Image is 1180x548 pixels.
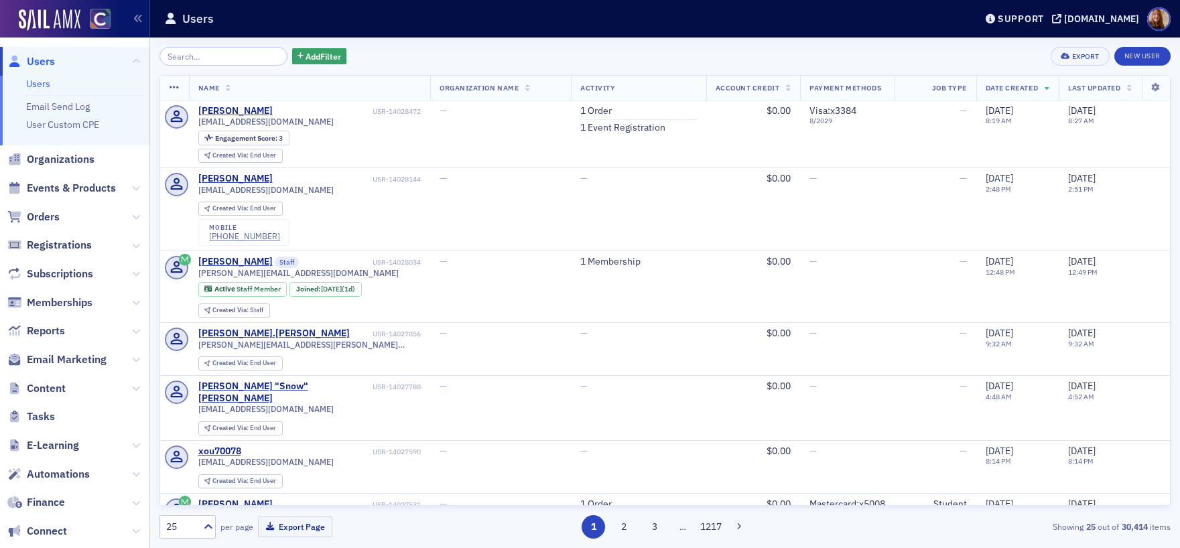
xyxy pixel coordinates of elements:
[275,107,421,116] div: USR-14028472
[1072,53,1100,60] div: Export
[258,517,332,537] button: Export Page
[212,358,250,367] span: Created Via :
[198,185,334,195] span: [EMAIL_ADDRESS][DOMAIN_NAME]
[1068,105,1096,117] span: [DATE]
[27,381,66,396] span: Content
[986,327,1013,339] span: [DATE]
[198,457,334,467] span: [EMAIL_ADDRESS][DOMAIN_NAME]
[440,255,447,267] span: —
[306,50,341,62] span: Add Filter
[90,9,111,29] img: SailAMX
[243,448,421,456] div: USR-14027590
[986,445,1013,457] span: [DATE]
[215,135,283,142] div: 3
[440,498,447,510] span: —
[7,181,116,196] a: Events & Products
[27,352,107,367] span: Email Marketing
[1064,13,1139,25] div: [DOMAIN_NAME]
[960,445,967,457] span: —
[198,202,283,216] div: Created Via: End User
[198,446,241,458] a: xou70078
[198,303,270,318] div: Created Via: Staff
[7,324,65,338] a: Reports
[1068,83,1120,92] span: Last Updated
[580,445,588,457] span: —
[440,83,519,92] span: Organization Name
[198,404,334,414] span: [EMAIL_ADDRESS][DOMAIN_NAME]
[27,54,55,69] span: Users
[373,383,421,391] div: USR-14027788
[198,268,399,278] span: [PERSON_NAME][EMAIL_ADDRESS][DOMAIN_NAME]
[198,381,371,404] a: [PERSON_NAME] "Snow" [PERSON_NAME]
[296,285,322,293] span: Joined :
[986,255,1013,267] span: [DATE]
[212,151,250,159] span: Created Via :
[292,48,347,65] button: AddFilter
[767,327,791,339] span: $0.00
[275,500,421,509] div: USR-14027531
[198,117,334,127] span: [EMAIL_ADDRESS][DOMAIN_NAME]
[198,328,350,340] div: [PERSON_NAME].[PERSON_NAME]
[7,438,79,453] a: E-Learning
[809,380,817,392] span: —
[7,267,93,281] a: Subscriptions
[1084,521,1098,533] strong: 25
[19,9,80,31] a: SailAMX
[809,255,817,267] span: —
[440,380,447,392] span: —
[580,122,665,134] a: 1 Event Registration
[198,83,220,92] span: Name
[767,498,791,510] span: $0.00
[1068,184,1094,194] time: 2:51 PM
[7,467,90,482] a: Automations
[27,152,94,167] span: Organizations
[1114,47,1171,66] a: New User
[198,105,273,117] div: [PERSON_NAME]
[904,498,967,510] div: Student
[27,524,67,539] span: Connect
[767,105,791,117] span: $0.00
[321,284,342,293] span: [DATE]
[212,307,263,314] div: Staff
[1147,7,1171,31] span: Profile
[986,105,1013,117] span: [DATE]
[986,267,1015,277] time: 12:48 PM
[27,495,65,510] span: Finance
[198,282,287,297] div: Active: Active: Staff Member
[932,83,967,92] span: Job Type
[7,295,92,310] a: Memberships
[209,224,280,232] div: mobile
[198,256,273,268] a: [PERSON_NAME]
[27,238,92,253] span: Registrations
[352,330,421,338] div: USR-14027856
[1068,327,1096,339] span: [DATE]
[212,478,276,485] div: End User
[809,327,817,339] span: —
[440,327,447,339] span: —
[960,380,967,392] span: —
[27,409,55,424] span: Tasks
[212,205,276,212] div: End User
[27,181,116,196] span: Events & Products
[198,131,289,145] div: Engagement Score: 3
[1068,498,1096,510] span: [DATE]
[960,172,967,184] span: —
[809,117,885,125] span: 8 / 2029
[26,78,50,90] a: Users
[27,324,65,338] span: Reports
[198,498,273,510] a: [PERSON_NAME]
[198,173,273,185] a: [PERSON_NAME]
[204,285,280,293] a: Active Staff Member
[960,105,967,117] span: —
[289,282,362,297] div: Joined: 2025-09-16 00:00:00
[27,438,79,453] span: E-Learning
[26,119,99,131] a: User Custom CPE
[580,327,588,339] span: —
[212,152,276,159] div: End User
[1119,521,1150,533] strong: 30,414
[302,258,421,267] div: USR-14028034
[26,100,90,113] a: Email Send Log
[1068,339,1094,348] time: 9:32 AM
